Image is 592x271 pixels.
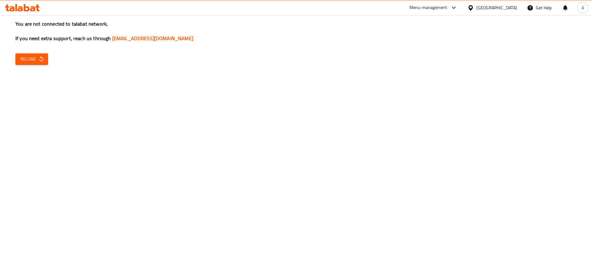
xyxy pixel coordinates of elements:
[476,4,517,11] div: [GEOGRAPHIC_DATA]
[20,55,43,63] span: Reload
[582,4,584,11] span: A
[112,34,193,43] a: [EMAIL_ADDRESS][DOMAIN_NAME]
[15,20,577,42] h3: You are not connected to talabat network, If you need extra support, reach us through
[15,53,48,65] button: Reload
[409,4,447,11] div: Menu-management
